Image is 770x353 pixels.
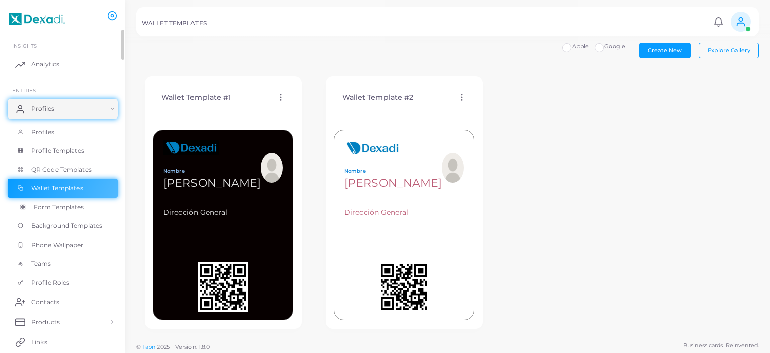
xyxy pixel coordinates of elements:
span: INSIGHTS [12,43,37,49]
span: Profile Roles [31,278,69,287]
h4: Wallet Template #1 [161,93,231,102]
a: QR Code Templates [8,160,118,179]
span: Business cards. Reinvented. [683,341,759,350]
img: QR Code [379,262,429,312]
a: Contacts [8,292,118,312]
span: ENTITIES [12,87,36,93]
a: Phone Wallpaper [8,236,118,255]
span: Dirección General [163,207,283,217]
a: Tapni [142,343,157,350]
span: 2025 [157,343,169,351]
img: user.png [442,153,464,183]
a: Teams [8,254,118,273]
span: Explore Gallery [708,47,750,54]
a: Form Templates [8,198,118,217]
span: Version: 1.8.0 [175,343,210,350]
span: Analytics [31,60,59,69]
span: Profiles [31,128,54,137]
a: Products [8,312,118,332]
span: Nombre [344,168,442,175]
button: Create New [639,43,691,58]
a: Background Templates [8,216,118,236]
a: Links [8,332,118,352]
span: Products [31,318,60,327]
img: user.png [261,153,283,183]
a: Wallet Templates [8,179,118,198]
span: Nombre [163,168,261,175]
span: Google [604,43,625,50]
span: Links [31,338,47,347]
img: logo [9,10,65,28]
span: [PERSON_NAME] [344,176,442,190]
img: Logo [163,140,219,155]
a: Profiles [8,123,118,142]
a: Analytics [8,54,118,74]
span: Apple [572,43,589,50]
span: Form Templates [34,203,84,212]
span: Contacts [31,298,59,307]
img: Logo [344,140,401,155]
span: Wallet Templates [31,184,83,193]
a: Profile Templates [8,141,118,160]
h4: Wallet Template #2 [342,93,414,102]
h5: WALLET TEMPLATES [142,20,207,27]
span: [PERSON_NAME] [163,176,261,190]
span: Phone Wallpaper [31,241,84,250]
button: Explore Gallery [699,43,759,58]
span: © [136,343,210,351]
span: Background Templates [31,221,102,230]
img: QR Code [198,262,248,312]
span: Profiles [31,104,54,113]
a: Profiles [8,99,118,119]
span: Profile Templates [31,146,84,155]
span: Dirección General [344,207,464,217]
span: Create New [648,47,682,54]
span: QR Code Templates [31,165,92,174]
span: Teams [31,259,51,268]
a: Profile Roles [8,273,118,292]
